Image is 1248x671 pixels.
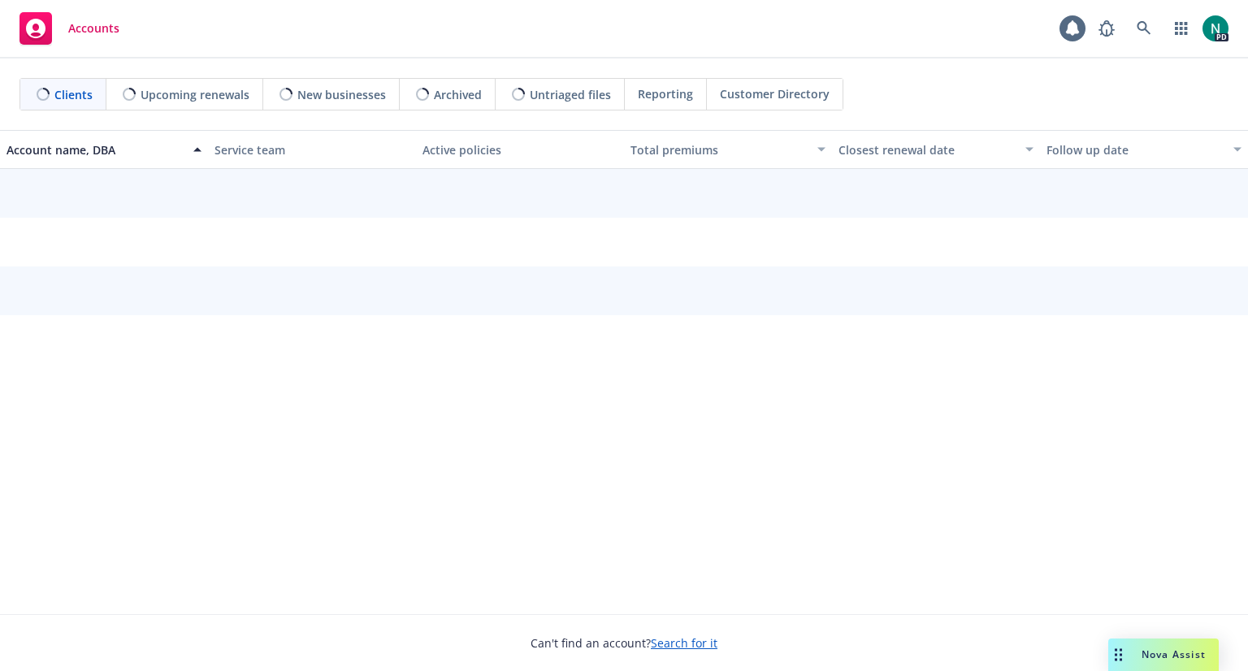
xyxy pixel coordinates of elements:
button: Service team [208,130,416,169]
button: Closest renewal date [832,130,1040,169]
a: Report a Bug [1090,12,1123,45]
span: Untriaged files [530,86,611,103]
a: Search [1128,12,1160,45]
img: photo [1202,15,1228,41]
div: Drag to move [1108,639,1129,671]
div: Account name, DBA [6,141,184,158]
a: Search for it [651,635,717,651]
span: Accounts [68,22,119,35]
span: Reporting [638,85,693,102]
div: Total premiums [630,141,808,158]
a: Accounts [13,6,126,51]
button: Total premiums [624,130,832,169]
span: Clients [54,86,93,103]
span: Customer Directory [720,85,830,102]
span: Upcoming renewals [141,86,249,103]
span: Can't find an account? [531,634,717,652]
div: Follow up date [1046,141,1224,158]
button: Follow up date [1040,130,1248,169]
span: New businesses [297,86,386,103]
a: Switch app [1165,12,1198,45]
button: Active policies [416,130,624,169]
div: Service team [214,141,409,158]
div: Closest renewal date [838,141,1016,158]
span: Nova Assist [1142,647,1206,661]
span: Archived [434,86,482,103]
div: Active policies [422,141,617,158]
button: Nova Assist [1108,639,1219,671]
